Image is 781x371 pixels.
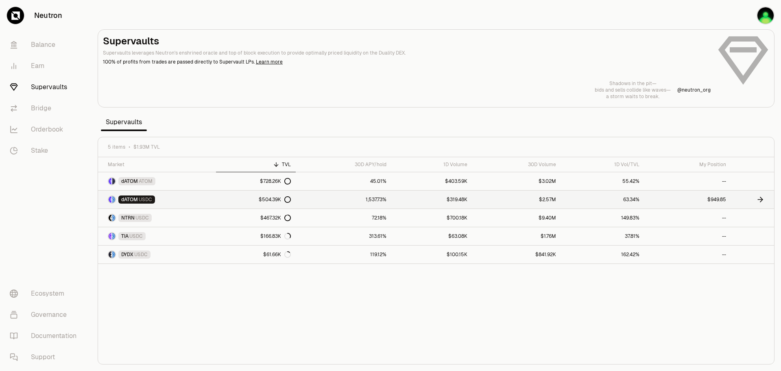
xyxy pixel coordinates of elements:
[3,304,88,325] a: Governance
[221,161,290,168] div: TVL
[103,35,711,48] h2: Supervaults
[101,114,147,130] span: Supervaults
[296,191,391,209] a: 1,537.73%
[121,178,138,184] span: dATOM
[472,172,561,190] a: $3.02M
[139,178,153,184] span: ATOM
[263,251,291,258] div: $61.66K
[391,209,472,227] a: $700.18K
[477,161,556,168] div: 30D Volume
[296,209,391,227] a: 72.18%
[133,144,160,150] span: $1.93M TVL
[112,178,115,184] img: ATOM Logo
[472,227,561,245] a: $1.76M
[112,215,115,221] img: USDC Logo
[472,191,561,209] a: $2.57M
[3,140,88,161] a: Stake
[296,227,391,245] a: 313.61%
[644,191,731,209] a: $949.85
[3,77,88,98] a: Supervaults
[121,233,129,239] span: TIA
[595,87,671,93] p: bids and sells collide like waves—
[216,227,295,245] a: $166.83K
[112,251,115,258] img: USDC Logo
[98,209,216,227] a: NTRN LogoUSDC LogoNTRNUSDC
[561,191,644,209] a: 63.34%
[121,251,133,258] span: DYDX
[108,144,125,150] span: 5 items
[259,196,291,203] div: $504.39K
[98,227,216,245] a: TIA LogoUSDC LogoTIAUSDC
[595,80,671,100] a: Shadows in the pit—bids and sells collide like waves—a storm waits to break.
[396,161,467,168] div: 1D Volume
[3,347,88,368] a: Support
[566,161,639,168] div: 1D Vol/TVL
[103,49,711,57] p: Supervaults leverages Neutron's enshrined oracle and top of block execution to provide optimally ...
[134,251,148,258] span: USDC
[109,196,111,203] img: dATOM Logo
[216,191,295,209] a: $504.39K
[595,80,671,87] p: Shadows in the pit—
[3,55,88,77] a: Earn
[301,161,386,168] div: 30D APY/hold
[296,172,391,190] a: 45.01%
[109,233,111,239] img: TIA Logo
[216,209,295,227] a: $467.32K
[103,58,711,66] p: 100% of profits from trades are passed directly to Supervault LPs.
[391,191,472,209] a: $319.48K
[391,246,472,263] a: $100.15K
[121,215,135,221] span: NTRN
[3,119,88,140] a: Orderbook
[98,191,216,209] a: dATOM LogoUSDC LogodATOMUSDC
[644,209,731,227] a: --
[391,227,472,245] a: $63.08K
[109,215,111,221] img: NTRN Logo
[644,172,731,190] a: --
[112,233,115,239] img: USDC Logo
[260,233,291,239] div: $166.83K
[391,172,472,190] a: $403.59K
[296,246,391,263] a: 119.12%
[98,172,216,190] a: dATOM LogoATOM LogodATOMATOM
[112,196,115,203] img: USDC Logo
[757,7,774,24] img: Baerentatze
[216,172,295,190] a: $728.26K
[260,215,291,221] div: $467.32K
[121,196,138,203] span: dATOM
[472,246,561,263] a: $841.92K
[139,196,152,203] span: USDC
[561,209,644,227] a: 149.83%
[260,178,291,184] div: $728.26K
[677,87,711,93] a: @neutron_org
[472,209,561,227] a: $9.40M
[129,233,143,239] span: USDC
[3,283,88,304] a: Ecosystem
[216,246,295,263] a: $61.66K
[98,246,216,263] a: DYDX LogoUSDC LogoDYDXUSDC
[3,325,88,347] a: Documentation
[561,227,644,245] a: 37.81%
[649,161,726,168] div: My Position
[644,246,731,263] a: --
[595,93,671,100] p: a storm waits to break.
[135,215,149,221] span: USDC
[256,59,283,65] a: Learn more
[644,227,731,245] a: --
[561,246,644,263] a: 162.42%
[109,251,111,258] img: DYDX Logo
[561,172,644,190] a: 55.42%
[3,34,88,55] a: Balance
[677,87,711,93] p: @ neutron_org
[108,161,211,168] div: Market
[109,178,111,184] img: dATOM Logo
[3,98,88,119] a: Bridge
